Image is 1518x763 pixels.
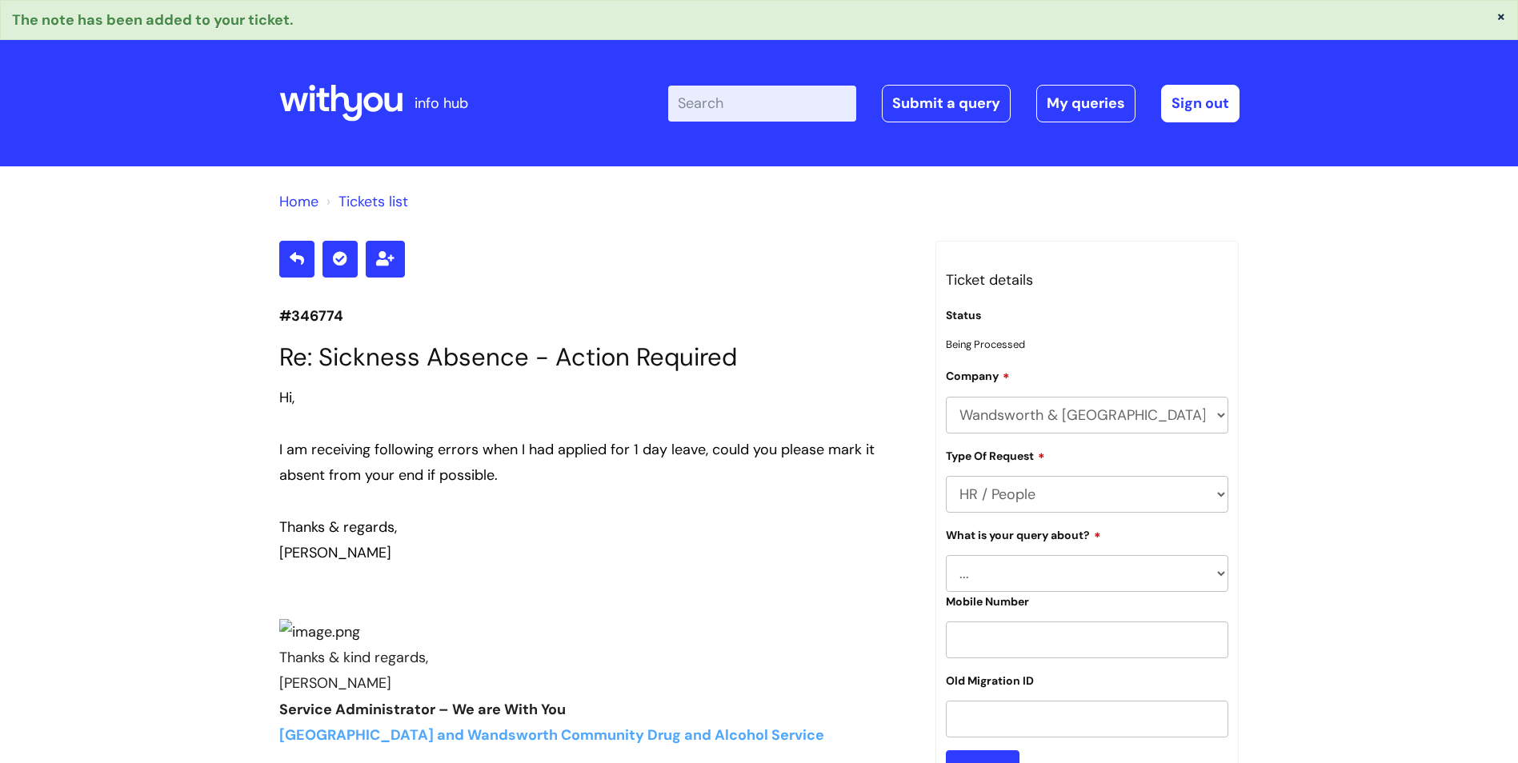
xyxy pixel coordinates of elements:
img: image.png [279,619,360,645]
a: Sign out [1161,85,1240,122]
label: Type Of Request [946,447,1045,463]
span: Service Administrator – We are With You [279,700,566,719]
p: info hub [415,90,468,116]
span: [PERSON_NAME] [279,673,391,693]
span: Thanks & kind regards, [279,648,428,667]
div: Thanks & regards, [279,514,911,540]
li: Solution home [279,189,318,214]
span: [GEOGRAPHIC_DATA] and Wandsworth Community Drug and Alcohol Service [279,725,824,745]
a: Submit a query [882,85,1011,122]
a: My queries [1036,85,1135,122]
div: I am receiving following errors when I had applied for 1 day leave, could you please mark it abse... [279,437,911,489]
label: Mobile Number [946,595,1029,609]
li: Tickets list [322,189,408,214]
a: Home [279,192,318,211]
label: What is your query about? [946,526,1101,542]
input: Search [668,86,856,121]
p: #346774 [279,303,911,329]
div: | - [668,85,1240,122]
h1: Re: Sickness Absence - Action Required [279,342,911,372]
div: Hi, [279,385,911,410]
button: × [1496,9,1506,23]
p: Being Processed [946,335,1229,354]
a: Tickets list [338,192,408,211]
label: Company [946,367,1010,383]
div: [PERSON_NAME] [279,540,911,565]
label: Old Migration ID [946,674,1034,688]
label: Status [946,309,981,322]
h3: Ticket details [946,267,1229,293]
